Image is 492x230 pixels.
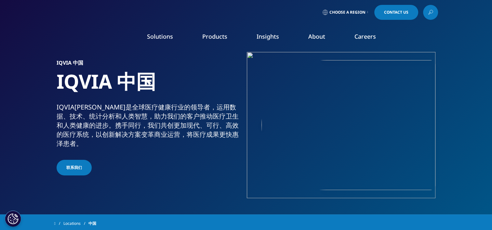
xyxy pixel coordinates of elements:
span: Choose a Region [329,10,366,15]
a: Contact Us [374,5,418,20]
nav: Primary [109,23,438,53]
span: 中国 [88,218,96,229]
span: Contact Us [384,10,408,14]
span: 联系我们 [66,165,82,171]
a: 联系我们 [57,160,92,175]
img: 051_doctors-reviewing-information-on-tablet.jpg [261,60,435,190]
a: Careers [354,32,376,40]
a: Solutions [147,32,173,40]
h6: IQVIA 中国 [57,60,244,69]
h1: IQVIA 中国 [57,69,244,103]
a: Locations [63,218,88,229]
a: Products [202,32,227,40]
button: Cookie 设置 [5,211,21,227]
a: Insights [257,32,279,40]
div: IQVIA[PERSON_NAME]是全球医疗健康行业的领导者，运用数据、技术、统计分析和人类智慧，助力我们的客户推动医疗卫生和人类健康的进步。携手同行，我们共创更加现代、可行、高效的医疗系统，... [57,103,244,148]
a: About [308,32,325,40]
